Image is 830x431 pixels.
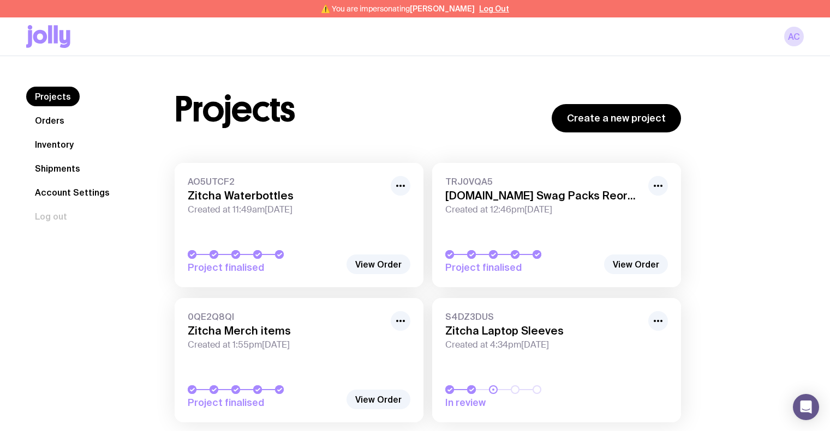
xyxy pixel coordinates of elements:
span: [PERSON_NAME] [410,4,475,13]
a: View Order [604,254,668,274]
a: S4DZ3DUSZitcha Laptop SleevesCreated at 4:34pm[DATE]In review [432,298,681,422]
span: Project finalised [188,396,341,409]
a: View Order [347,390,410,409]
a: Account Settings [26,183,118,202]
a: Shipments [26,159,89,178]
button: Log out [26,207,76,226]
span: AO5UTCF2 [188,176,384,187]
a: Inventory [26,135,82,154]
div: Open Intercom Messenger [793,394,819,420]
a: TRJ0VQA5[DOMAIN_NAME] Swag Packs ReorderCreated at 12:46pm[DATE]Project finalised [432,163,681,287]
a: AC [784,27,804,46]
h3: Zitcha Laptop Sleeves [445,324,642,337]
h3: Zitcha Merch items [188,324,384,337]
button: Log Out [479,4,509,13]
span: Created at 1:55pm[DATE] [188,339,384,350]
h3: Zitcha Waterbottles [188,189,384,202]
span: S4DZ3DUS [445,311,642,322]
span: In review [445,396,598,409]
span: Created at 11:49am[DATE] [188,204,384,215]
span: Created at 12:46pm[DATE] [445,204,642,215]
a: 0QE2Q8QIZitcha Merch itemsCreated at 1:55pm[DATE]Project finalised [175,298,423,422]
a: Create a new project [552,104,681,132]
a: View Order [347,254,410,274]
span: Project finalised [445,261,598,274]
h1: Projects [175,92,295,127]
span: ⚠️ You are impersonating [321,4,475,13]
a: Projects [26,87,80,106]
span: Project finalised [188,261,341,274]
span: 0QE2Q8QI [188,311,384,322]
span: Created at 4:34pm[DATE] [445,339,642,350]
a: AO5UTCF2Zitcha WaterbottlesCreated at 11:49am[DATE]Project finalised [175,163,423,287]
h3: [DOMAIN_NAME] Swag Packs Reorder [445,189,642,202]
span: TRJ0VQA5 [445,176,642,187]
a: Orders [26,111,73,130]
